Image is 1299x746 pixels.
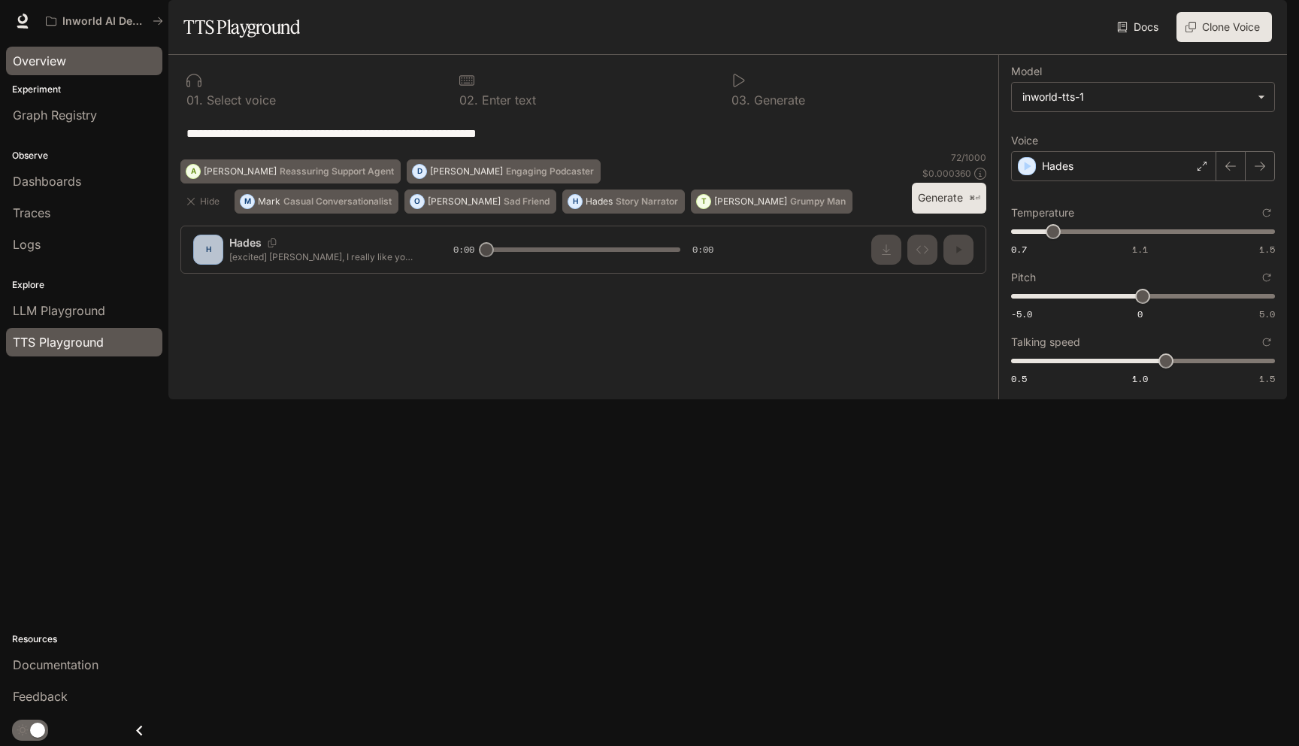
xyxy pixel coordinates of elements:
p: Temperature [1011,208,1074,218]
span: 0.7 [1011,243,1027,256]
p: [PERSON_NAME] [204,167,277,176]
p: [PERSON_NAME] [714,197,787,206]
button: Reset to default [1258,269,1275,286]
p: Casual Conversationalist [283,197,392,206]
p: Talking speed [1011,337,1080,347]
button: HHadesStory Narrator [562,190,685,214]
p: Hades [586,197,613,206]
div: D [413,159,426,183]
div: H [568,190,582,214]
p: [PERSON_NAME] [428,197,501,206]
p: Hades [1042,159,1073,174]
p: Story Narrator [616,197,678,206]
p: Engaging Podcaster [506,167,594,176]
p: 0 1 . [186,94,203,106]
div: A [186,159,200,183]
p: [PERSON_NAME] [430,167,503,176]
p: Inworld AI Demos [62,15,147,28]
p: $ 0.000360 [922,167,971,180]
span: 1.1 [1132,243,1148,256]
button: Clone Voice [1176,12,1272,42]
span: 1.5 [1259,372,1275,385]
p: Sad Friend [504,197,550,206]
span: 0 [1137,308,1143,320]
div: O [410,190,424,214]
span: 1.0 [1132,372,1148,385]
p: Select voice [203,94,276,106]
button: Hide [180,190,229,214]
p: Generate [750,94,805,106]
p: ⌘⏎ [969,194,980,203]
h1: TTS Playground [183,12,300,42]
span: -5.0 [1011,308,1032,320]
p: Voice [1011,135,1038,146]
button: Reset to default [1258,334,1275,350]
button: D[PERSON_NAME]Engaging Podcaster [407,159,601,183]
button: All workspaces [39,6,170,36]
span: 1.5 [1259,243,1275,256]
p: Enter text [478,94,536,106]
div: inworld-tts-1 [1012,83,1274,111]
div: M [241,190,254,214]
p: Grumpy Man [790,197,846,206]
p: Reassuring Support Agent [280,167,394,176]
button: Reset to default [1258,205,1275,221]
button: T[PERSON_NAME]Grumpy Man [691,190,852,214]
p: 0 2 . [459,94,478,106]
div: inworld-tts-1 [1022,89,1250,105]
p: 72 / 1000 [951,151,986,164]
button: Generate⌘⏎ [912,183,986,214]
span: 0.5 [1011,372,1027,385]
div: T [697,190,710,214]
p: 0 3 . [731,94,750,106]
button: A[PERSON_NAME]Reassuring Support Agent [180,159,401,183]
button: O[PERSON_NAME]Sad Friend [404,190,556,214]
p: Model [1011,66,1042,77]
p: Pitch [1011,272,1036,283]
button: MMarkCasual Conversationalist [235,190,398,214]
p: Mark [258,197,280,206]
span: 5.0 [1259,308,1275,320]
a: Docs [1114,12,1164,42]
